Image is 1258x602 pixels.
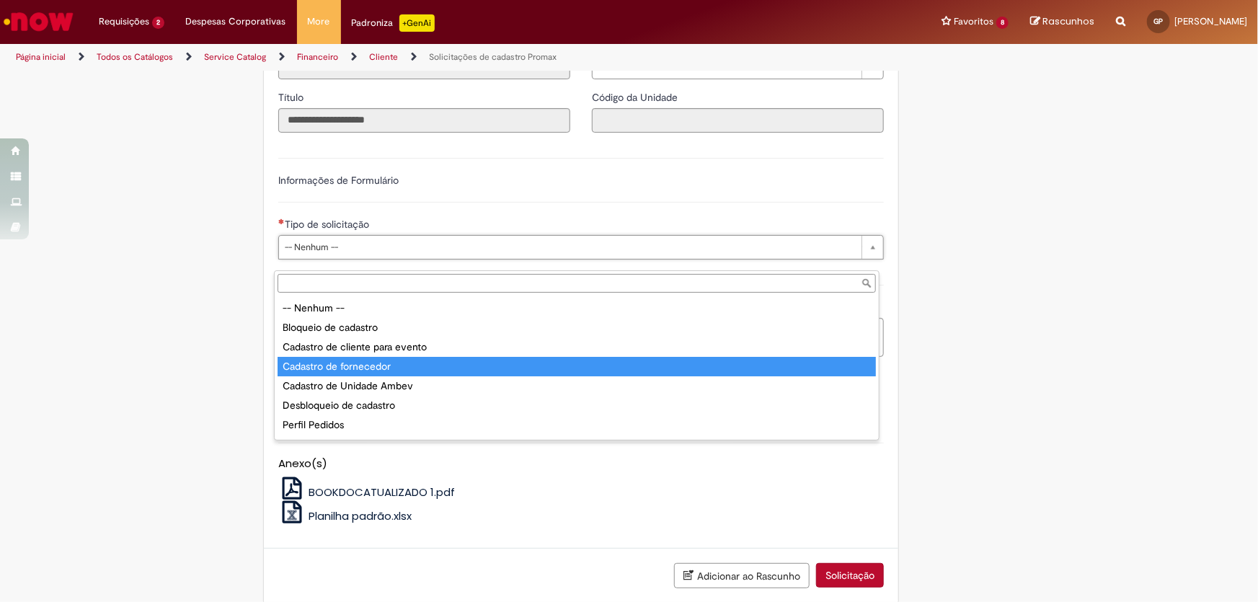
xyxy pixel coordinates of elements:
[278,337,876,357] div: Cadastro de cliente para evento
[278,298,876,318] div: -- Nenhum --
[278,396,876,415] div: Desbloqueio de cadastro
[278,318,876,337] div: Bloqueio de cadastro
[278,435,876,454] div: Reativação de Cadastro de Clientes Promax
[278,357,876,376] div: Cadastro de fornecedor
[278,376,876,396] div: Cadastro de Unidade Ambev
[278,415,876,435] div: Perfil Pedidos
[275,296,879,440] ul: Tipo de solicitação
